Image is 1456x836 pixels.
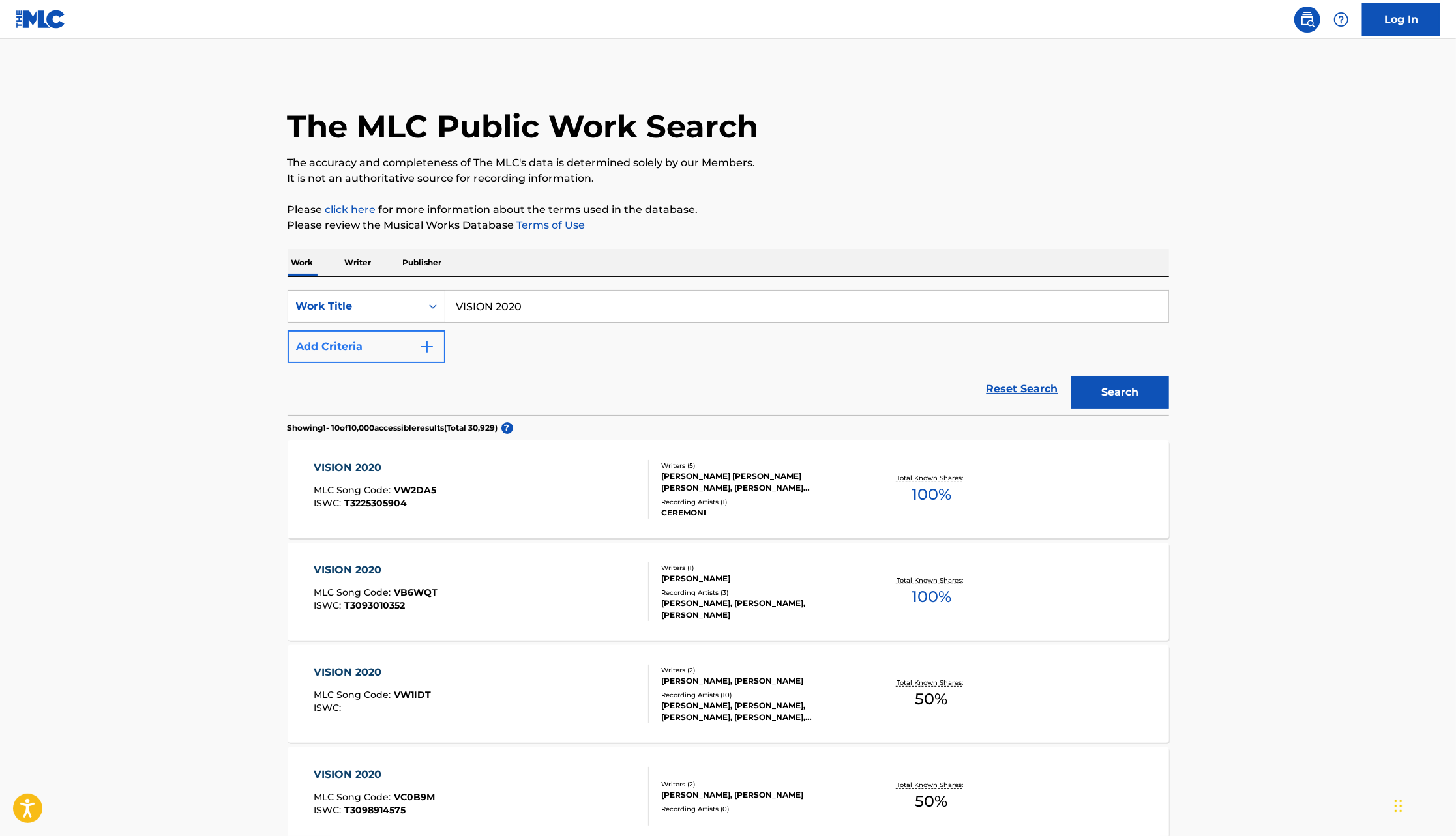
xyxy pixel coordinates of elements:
[288,440,1169,538] a: VISION 2020MLC Song Code:VW2DA5ISWC:T3225305904Writers (5)[PERSON_NAME] [PERSON_NAME] [PERSON_NAM...
[661,497,858,507] div: Recording Artists ( 1 )
[314,586,394,598] span: MLC Song Code :
[661,470,858,494] div: [PERSON_NAME] [PERSON_NAME] [PERSON_NAME], [PERSON_NAME] [PERSON_NAME], [PERSON_NAME] [PERSON_NAM...
[897,473,966,483] p: Total Known Shares:
[314,804,344,816] span: ISWC :
[288,171,1169,186] p: It is not an authoritative source for recording information.
[399,249,446,276] p: Publisher
[344,599,405,611] span: T3093010352
[314,665,431,680] div: VISION 2020
[661,563,858,573] div: Writers ( 1 )
[288,249,318,276] p: Work
[661,675,858,687] div: [PERSON_NAME], [PERSON_NAME]
[394,689,431,700] span: VW1IDT
[394,586,438,598] span: VB6WQT
[661,779,858,789] div: Writers ( 2 )
[661,690,858,700] div: Recording Artists ( 10 )
[296,298,413,314] div: Work Title
[980,375,1065,403] a: Reset Search
[314,599,344,611] span: ISWC :
[661,461,858,470] div: Writers ( 5 )
[897,575,966,585] p: Total Known Shares:
[1362,3,1440,36] a: Log In
[314,791,394,803] span: MLC Song Code :
[912,585,951,609] span: 100 %
[661,804,858,814] div: Recording Artists ( 0 )
[288,645,1169,743] a: VISION 2020MLC Song Code:VW1IDTISWC:Writers (2)[PERSON_NAME], [PERSON_NAME]Recording Artists (10)...
[661,507,858,519] div: CEREMONI
[501,422,513,434] span: ?
[314,562,438,578] div: VISION 2020
[419,339,435,354] img: 9d2ae6d4665cec9f34b9.svg
[288,155,1169,171] p: The accuracy and completeness of The MLC's data is determined solely by our Members.
[288,422,498,434] p: Showing 1 - 10 of 10,000 accessible results (Total 30,929 )
[1294,7,1320,33] a: Public Search
[661,598,858,621] div: [PERSON_NAME], [PERSON_NAME], [PERSON_NAME]
[288,218,1169,233] p: Please review the Musical Works Database
[1391,773,1456,836] iframe: Chat Widget
[1300,12,1315,27] img: search
[1395,786,1403,826] div: Drag
[314,460,436,476] div: VISION 2020
[344,497,407,509] span: T3225305904
[314,484,394,496] span: MLC Song Code :
[1071,376,1169,409] button: Search
[314,767,435,783] div: VISION 2020
[288,330,445,363] button: Add Criteria
[325,203,376,216] a: click here
[314,497,344,509] span: ISWC :
[314,702,344,713] span: ISWC :
[288,543,1169,641] a: VISION 2020MLC Song Code:VB6WQTISWC:T3093010352Writers (1)[PERSON_NAME]Recording Artists (3)[PERS...
[897,780,966,790] p: Total Known Shares:
[1328,7,1354,33] div: Help
[344,804,406,816] span: T3098914575
[314,689,394,700] span: MLC Song Code :
[912,483,951,506] span: 100 %
[915,687,947,711] span: 50 %
[288,290,1169,415] form: Search Form
[288,107,759,146] h1: The MLC Public Work Search
[394,484,436,496] span: VW2DA5
[897,678,966,687] p: Total Known Shares:
[661,588,858,598] div: Recording Artists ( 3 )
[661,789,858,801] div: [PERSON_NAME], [PERSON_NAME]
[661,573,858,584] div: [PERSON_NAME]
[394,791,435,803] span: VC0B9M
[341,249,376,276] p: Writer
[661,665,858,675] div: Writers ( 2 )
[1333,12,1349,27] img: help
[514,219,586,231] a: Terms of Use
[16,10,66,29] img: MLC Logo
[661,700,858,723] div: [PERSON_NAME], [PERSON_NAME], [PERSON_NAME], [PERSON_NAME], [PERSON_NAME]
[288,202,1169,218] p: Please for more information about the terms used in the database.
[915,790,947,813] span: 50 %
